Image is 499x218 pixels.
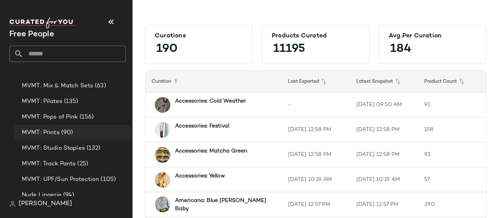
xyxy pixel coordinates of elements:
[149,35,186,63] span: 190
[76,160,88,168] span: (25)
[9,30,54,39] span: Current Company Name
[22,175,99,184] span: MVMT: UPF/Sun Protection
[418,71,486,92] th: Product Count
[350,167,418,192] td: [DATE] 10:19 AM
[389,32,477,40] div: Avg.per Curation
[282,117,350,142] td: [DATE] 12:58 PM
[350,71,418,92] th: Latest Snapshot
[282,92,350,117] td: -
[85,144,101,153] span: (132)
[282,167,350,192] td: [DATE] 10:19 AM
[22,97,62,106] span: MVMT: Pilates
[350,117,418,142] td: [DATE] 12:58 PM
[282,71,350,92] th: Last Exported
[350,92,418,117] td: [DATE] 09:50 AM
[22,191,62,200] span: Nude Lingerie
[22,160,76,168] span: MVMT: Track Pants
[155,32,243,40] div: Curations
[418,167,486,192] td: 57
[60,128,73,137] span: (90)
[99,175,116,184] span: (105)
[282,142,350,167] td: [DATE] 12:58 PM
[382,35,419,63] span: 184
[418,192,486,217] td: 390
[22,128,60,137] span: MVMT: Prints
[175,197,268,213] b: Americana: Blue [PERSON_NAME] Baby
[272,32,360,40] div: Products Curated
[418,92,486,117] td: 91
[175,122,229,130] b: Accessories: Festival
[175,97,246,105] b: Accessories: Cold Weather
[93,82,106,90] span: (63)
[62,97,78,106] span: (135)
[22,113,78,122] span: MVMT: Pops of Pink
[265,35,313,63] span: 11195
[9,201,16,207] img: svg%3e
[62,191,74,200] span: (94)
[282,192,350,217] td: [DATE] 12:57 PM
[350,192,418,217] td: [DATE] 12:57 PM
[19,199,72,209] span: [PERSON_NAME]
[78,113,94,122] span: (156)
[418,117,486,142] td: 158
[175,172,225,180] b: Accessories: Yellow
[22,82,93,90] span: MVMT: Mix & Match Sets
[22,144,85,153] span: MVMT: Studio Staples
[145,71,282,92] th: Curation
[350,142,418,167] td: [DATE] 12:58 PM
[9,18,76,28] img: cfy_white_logo.C9jOOHJF.svg
[175,147,247,155] b: Accessories: Matcha Green
[418,142,486,167] td: 91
